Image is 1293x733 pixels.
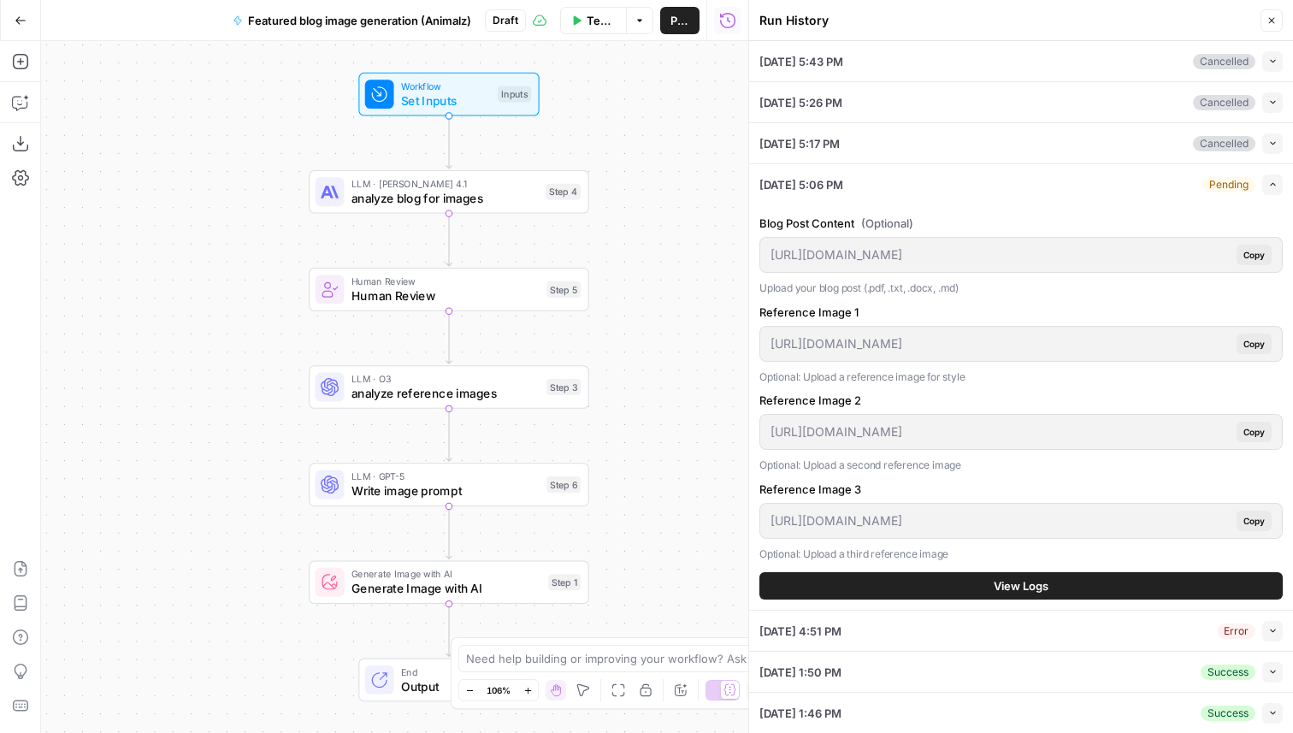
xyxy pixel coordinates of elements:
[1237,245,1272,265] button: Copy
[1237,334,1272,354] button: Copy
[1193,136,1255,151] div: Cancelled
[759,457,1283,474] p: Optional: Upload a second reference image
[670,12,689,29] span: Publish
[1201,665,1255,680] div: Success
[1217,624,1255,639] div: Error
[759,94,842,111] span: [DATE] 5:26 PM
[351,287,540,304] span: Human Review
[487,683,511,697] span: 106%
[1243,337,1265,351] span: Copy
[546,379,581,395] div: Step 3
[309,659,589,702] div: EndOutput
[759,304,1283,321] label: Reference Image 1
[560,7,626,34] button: Test Workflow
[1201,706,1255,721] div: Success
[759,572,1283,600] button: View Logs
[351,567,541,582] span: Generate Image with AI
[446,409,452,461] g: Edge from step_3 to step_6
[309,268,589,311] div: Human ReviewHuman ReviewStep 5
[546,281,581,298] div: Step 5
[759,705,841,722] span: [DATE] 1:46 PM
[660,7,700,34] button: Publish
[446,506,452,559] g: Edge from step_6 to step_1
[1237,511,1272,531] button: Copy
[759,546,1283,563] p: Optional: Upload a third reference image
[351,274,540,288] span: Human Review
[759,623,841,640] span: [DATE] 4:51 PM
[351,189,539,207] span: analyze blog for images
[401,677,524,695] span: Output
[309,463,589,506] div: LLM · GPT-5Write image promptStep 6
[1243,425,1265,439] span: Copy
[498,86,531,103] div: Inputs
[351,384,540,402] span: analyze reference images
[351,176,539,191] span: LLM · [PERSON_NAME] 4.1
[401,92,491,109] span: Set Inputs
[309,365,589,409] div: LLM · O3analyze reference imagesStep 3
[759,135,840,152] span: [DATE] 5:17 PM
[446,214,452,266] g: Edge from step_4 to step_5
[1243,514,1265,528] span: Copy
[1202,177,1255,192] div: Pending
[401,665,524,679] span: End
[446,604,452,656] g: Edge from step_1 to end
[546,184,581,200] div: Step 4
[309,560,589,604] div: Generate Image with AIGenerate Image with AIStep 1
[759,369,1283,386] p: Optional: Upload a reference image for style
[994,577,1048,594] span: View Logs
[309,170,589,214] div: LLM · [PERSON_NAME] 4.1analyze blog for imagesStep 4
[401,79,491,93] span: Workflow
[222,7,481,34] button: Featured blog image generation (Animalz)
[1193,54,1255,69] div: Cancelled
[759,280,1283,297] p: Upload your blog post (.pdf, .txt, .docx, .md)
[587,12,616,29] span: Test Workflow
[759,664,841,681] span: [DATE] 1:50 PM
[759,215,1283,232] label: Blog Post Content
[309,73,589,116] div: WorkflowSet InputsInputs
[759,176,843,193] span: [DATE] 5:06 PM
[493,13,518,28] span: Draft
[446,115,452,168] g: Edge from start to step_4
[446,311,452,364] g: Edge from step_5 to step_3
[548,574,581,590] div: Step 1
[1243,248,1265,262] span: Copy
[1237,422,1272,442] button: Copy
[351,470,540,484] span: LLM · GPT-5
[1193,95,1255,110] div: Cancelled
[351,372,540,387] span: LLM · O3
[351,482,540,500] span: Write image prompt
[248,12,471,29] span: Featured blog image generation (Animalz)
[759,392,1283,409] label: Reference Image 2
[861,215,913,232] span: (Optional)
[351,580,541,598] span: Generate Image with AI
[546,476,581,493] div: Step 6
[759,481,1283,498] label: Reference Image 3
[759,53,843,70] span: [DATE] 5:43 PM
